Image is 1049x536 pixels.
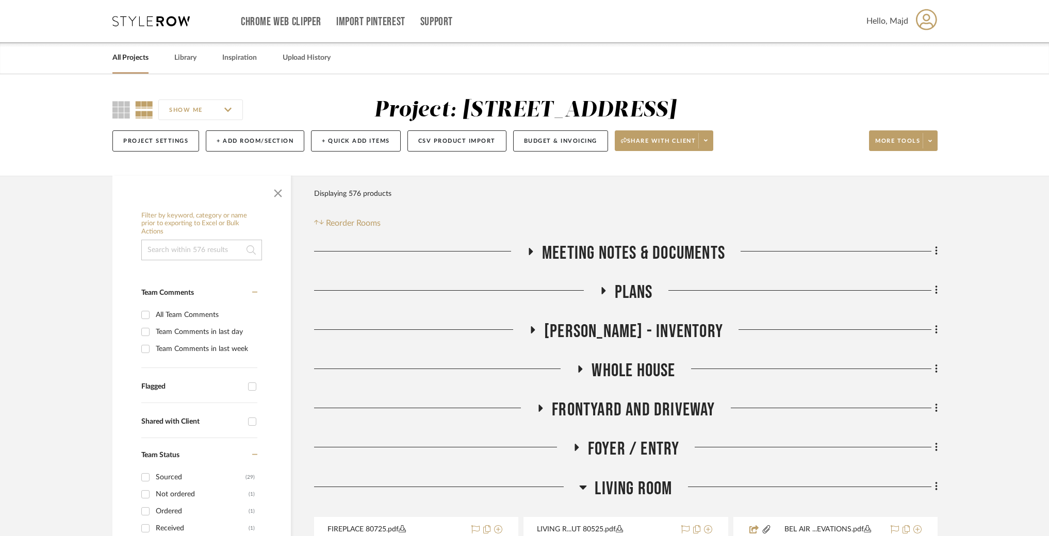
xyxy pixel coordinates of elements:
[544,321,723,343] span: [PERSON_NAME] - Inventory
[112,130,199,152] button: Project Settings
[772,524,884,536] button: BEL AIR ...EVATIONS.pdf
[283,51,331,65] a: Upload History
[268,181,288,202] button: Close
[156,486,249,502] div: Not ordered
[241,18,321,26] a: Chrome Web Clipper
[327,524,465,536] button: FIREPLACE 80725.pdf
[141,240,262,260] input: Search within 576 results
[420,18,453,26] a: Support
[595,478,672,500] span: Living Room
[615,281,653,304] span: Plans
[174,51,196,65] a: Library
[141,417,243,426] div: Shared with Client
[588,438,680,460] span: Foyer / Entry
[866,15,908,27] span: Hello, Majd
[326,217,381,229] span: Reorder Rooms
[314,217,381,229] button: Reorder Rooms
[875,137,920,153] span: More tools
[314,183,391,204] div: Displaying 576 products
[592,360,675,382] span: Whole House
[552,399,715,421] span: Frontyard and Driveway
[336,18,405,26] a: Import Pinterest
[112,51,149,65] a: All Projects
[141,451,179,459] span: Team Status
[513,130,608,152] button: Budget & Invoicing
[206,130,304,152] button: + Add Room/Section
[245,469,255,485] div: (29)
[374,99,677,121] div: Project: [STREET_ADDRESS]
[311,130,401,152] button: + Quick Add Items
[156,469,245,485] div: Sourced
[141,382,243,391] div: Flagged
[156,503,249,520] div: Ordered
[141,289,194,296] span: Team Comments
[249,503,255,520] div: (1)
[537,524,675,536] button: LIVING R...UT 80525.pdf
[542,242,725,264] span: Meeting notes & Documents
[615,130,714,151] button: Share with client
[249,486,255,502] div: (1)
[869,130,938,151] button: More tools
[141,212,262,236] h6: Filter by keyword, category or name prior to exporting to Excel or Bulk Actions
[407,130,506,152] button: CSV Product Import
[621,137,696,153] span: Share with client
[156,341,255,357] div: Team Comments in last week
[222,51,257,65] a: Inspiration
[156,307,255,323] div: All Team Comments
[156,324,255,340] div: Team Comments in last day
